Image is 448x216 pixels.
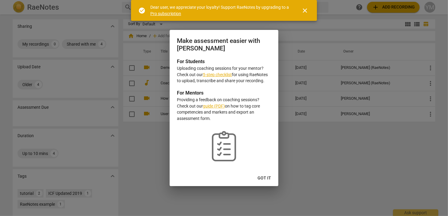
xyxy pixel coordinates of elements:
a: 5-step checklist [203,72,232,77]
p: Providing a feedback on coaching sessions? Check out our on how to tag core competencies and mark... [177,97,271,121]
h2: Make assessment easier with [PERSON_NAME] [177,37,271,52]
span: close [301,7,309,14]
button: Got it [253,173,276,184]
span: Got it [258,175,271,181]
p: Uploading coaching sessions for your mentor? Check out our for using RaeNotes to upload, transcri... [177,65,271,84]
div: Dear user, we appreciate your loyalty! Support RaeNotes by upgrading to a [150,4,290,17]
button: Close [298,3,312,18]
b: For Mentors [177,90,203,96]
a: guide (PDF) [203,104,225,108]
a: Pro subscription [150,11,181,16]
span: check_circle [138,7,146,14]
b: For Students [177,59,205,64]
